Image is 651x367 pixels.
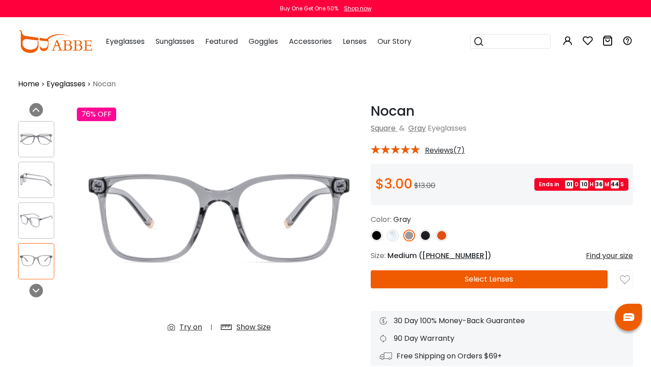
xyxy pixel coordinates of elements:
span: Eyeglasses [428,123,467,133]
span: $13.00 [414,180,435,191]
img: like [620,275,630,285]
span: D [575,180,579,188]
div: Buy One Get One 50% [280,5,338,13]
a: Home [18,79,39,89]
img: Nocan Gray TR Eyeglasses , UniversalBridgeFit Frames from ABBE Glasses [19,252,54,270]
img: abbeglasses.com [18,30,92,53]
div: Free Shipping on Orders $69+ [380,351,624,362]
span: 36 [595,180,603,188]
span: M [604,180,609,188]
span: 44 [611,180,619,188]
span: Eyeglasses [106,36,145,47]
span: Our Story [377,36,411,47]
div: 76% OFF [77,108,116,121]
span: $3.00 [375,174,412,193]
h1: Nocan [371,103,633,119]
span: S [620,180,624,188]
span: Nocan [93,79,116,89]
span: Medium ( ) [387,250,491,261]
div: 30 Day 100% Money-Back Guarantee [380,315,624,326]
a: Gray [408,123,426,133]
span: Goggles [249,36,278,47]
a: Square [371,123,396,133]
div: Find your size [586,250,633,261]
img: chat [623,313,634,321]
div: 90 Day Warranty [380,333,624,344]
div: Try on [179,322,202,333]
span: [PHONE_NUMBER] [422,250,488,261]
img: Nocan Gray TR Eyeglasses , UniversalBridgeFit Frames from ABBE Glasses [19,171,54,188]
span: Accessories [289,36,332,47]
a: Shop now [340,5,372,12]
span: & [397,123,406,133]
span: Color: [371,214,392,225]
img: Nocan Gray TR Eyeglasses , UniversalBridgeFit Frames from ABBE Glasses [77,103,362,340]
a: Eyeglasses [47,79,85,89]
button: Select Lenses [371,270,608,288]
div: Shop now [344,5,372,13]
div: Show Size [236,322,271,333]
span: Size: [371,250,386,261]
span: H [590,180,594,188]
span: Lenses [343,36,367,47]
span: Sunglasses [156,36,194,47]
img: Nocan Gray TR Eyeglasses , UniversalBridgeFit Frames from ABBE Glasses [19,212,54,229]
span: 01 [565,180,573,188]
span: Featured [205,36,238,47]
span: Gray [393,214,411,225]
span: Reviews(7) [425,146,465,155]
img: Nocan Gray TR Eyeglasses , UniversalBridgeFit Frames from ABBE Glasses [19,130,54,148]
span: Ends in [539,180,564,188]
span: 10 [580,180,588,188]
